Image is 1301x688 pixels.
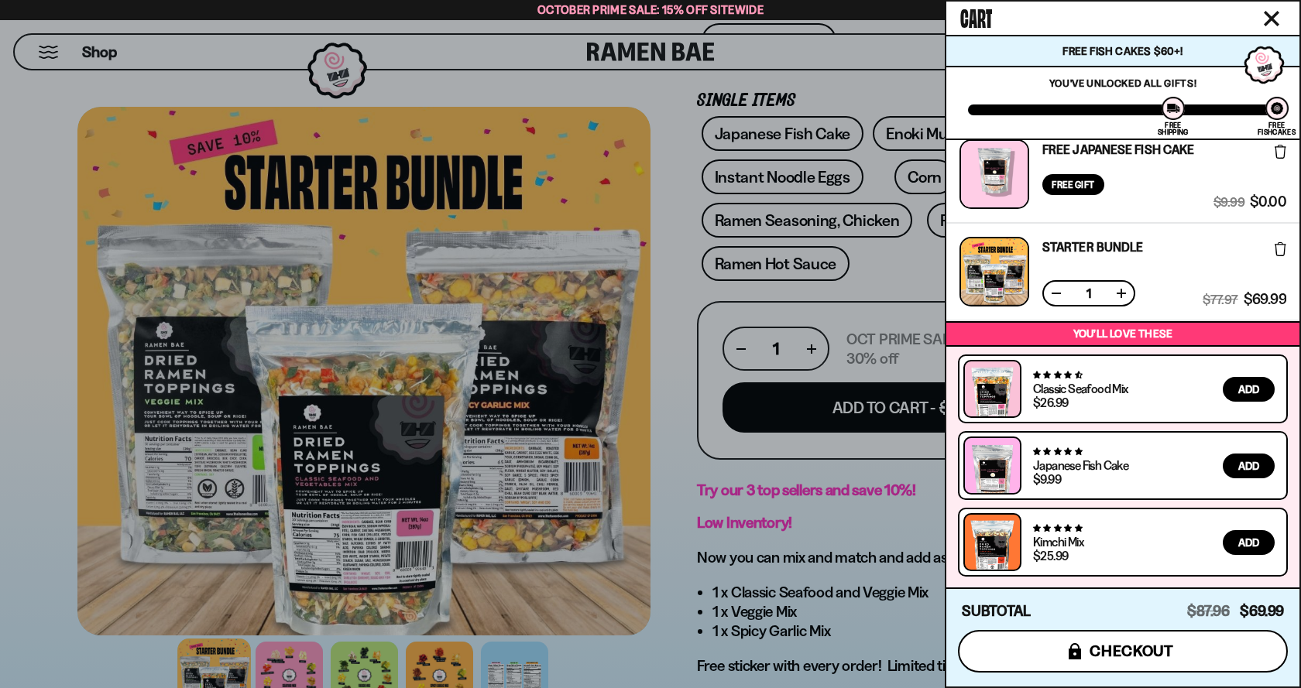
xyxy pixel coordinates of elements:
[1033,447,1082,457] span: 4.77 stars
[1223,377,1275,402] button: Add
[968,77,1278,89] p: You've unlocked all gifts!
[958,630,1288,673] button: checkout
[537,2,764,17] span: October Prime Sale: 15% off Sitewide
[1033,381,1128,396] a: Classic Seafood Mix
[1033,523,1082,533] span: 4.76 stars
[1033,473,1061,485] div: $9.99
[1244,293,1286,306] span: $69.99
[1158,122,1188,135] div: Free Shipping
[1203,293,1237,306] span: $77.97
[1250,195,1286,209] span: $0.00
[1238,384,1259,395] span: Add
[1090,642,1174,659] span: checkout
[1238,537,1259,548] span: Add
[1042,174,1104,195] div: Free Gift
[1258,122,1296,135] div: Free Fishcakes
[962,604,1031,619] h4: Subtotal
[1033,370,1082,380] span: 4.68 stars
[1033,534,1083,549] a: Kimchi Mix
[1223,454,1275,478] button: Add
[950,327,1296,341] p: You’ll love these
[1240,602,1284,620] span: $69.99
[1033,457,1128,473] a: Japanese Fish Cake
[1042,143,1194,156] a: Free Japanese Fish Cake
[1076,287,1101,300] span: 1
[1033,396,1068,409] div: $26.99
[1260,7,1283,30] button: Close cart
[1187,602,1230,620] span: $87.96
[1238,460,1259,471] span: Add
[960,1,992,32] span: Cart
[1042,241,1143,253] a: Starter Bundle
[1223,530,1275,555] button: Add
[1062,44,1183,58] span: Free Fish Cakes $60+!
[1213,195,1244,209] span: $9.99
[1033,549,1068,562] div: $25.99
